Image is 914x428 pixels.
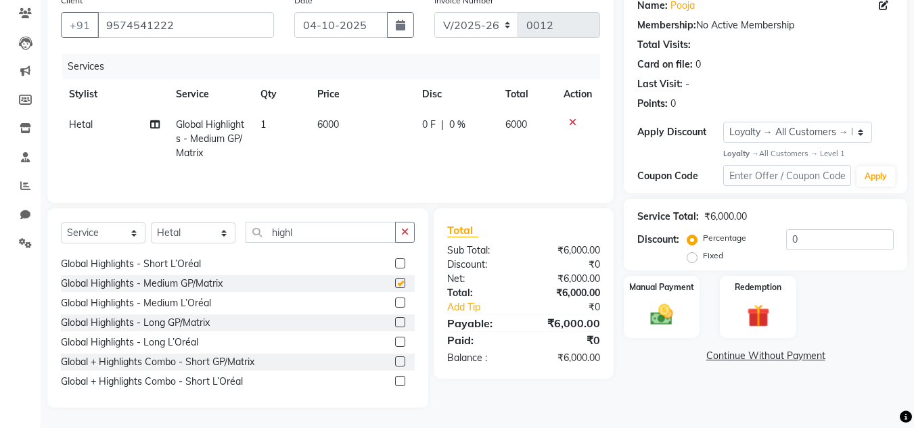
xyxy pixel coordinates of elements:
input: Search or Scan [246,222,396,243]
div: Membership: [637,18,696,32]
th: Price [309,79,414,110]
a: Add Tip [437,300,538,314]
label: Fixed [703,249,723,262]
label: Percentage [703,232,746,244]
th: Disc [414,79,497,110]
span: 0 F [422,118,436,132]
div: Total Visits: [637,38,691,52]
div: All Customers → Level 1 [723,148,894,160]
div: Sub Total: [437,243,524,258]
div: Global + Highlights Combo - Short L’Oréal [61,375,243,389]
div: ₹0 [524,258,610,272]
div: ₹6,000.00 [704,210,747,224]
span: 6000 [317,118,339,130]
div: ₹0 [539,300,611,314]
div: ₹6,000.00 [524,272,610,286]
span: | [441,118,444,132]
div: Discount: [637,233,679,247]
div: Global Highlights - Long L’Oréal [61,335,198,350]
span: 6000 [505,118,527,130]
div: Service Total: [637,210,699,224]
div: 0 [695,57,701,72]
th: Action [555,79,600,110]
img: _gift.svg [740,302,777,329]
div: Paid: [437,332,524,348]
label: Redemption [735,281,781,293]
div: Net: [437,272,524,286]
div: ₹0 [524,332,610,348]
div: Payable: [437,315,524,331]
strong: Loyalty → [723,149,759,158]
button: Apply [856,166,895,187]
div: ₹6,000.00 [524,315,610,331]
img: _cash.svg [643,302,680,327]
div: 0 [670,97,676,111]
div: Global Highlights - Medium L’Oréal [61,296,211,310]
div: No Active Membership [637,18,894,32]
span: 0 % [449,118,465,132]
div: ₹6,000.00 [524,243,610,258]
div: ₹6,000.00 [524,286,610,300]
div: - [685,77,689,91]
div: Apply Discount [637,125,723,139]
span: Global Highlights - Medium GP/Matrix [176,118,244,159]
a: Continue Without Payment [626,349,905,363]
div: Points: [637,97,668,111]
div: Global Highlights - Long GP/Matrix [61,316,210,330]
span: Total [447,223,478,237]
div: Total: [437,286,524,300]
th: Stylist [61,79,168,110]
div: Coupon Code [637,169,723,183]
input: Enter Offer / Coupon Code [723,165,851,186]
div: Card on file: [637,57,693,72]
div: Global Highlights - Short L’Oréal [61,257,201,271]
th: Total [497,79,556,110]
div: Balance : [437,351,524,365]
input: Search by Name/Mobile/Email/Code [97,12,274,38]
div: Global Highlights - Medium GP/Matrix [61,277,223,291]
th: Service [168,79,253,110]
div: ₹6,000.00 [524,351,610,365]
div: Services [62,54,610,79]
span: 1 [260,118,266,130]
div: Discount: [437,258,524,272]
label: Manual Payment [629,281,694,293]
div: Global + Highlights Combo - Short GP/Matrix [61,355,254,369]
span: Hetal [69,118,93,130]
th: Qty [252,79,309,110]
button: +91 [61,12,99,38]
div: Last Visit: [637,77,683,91]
